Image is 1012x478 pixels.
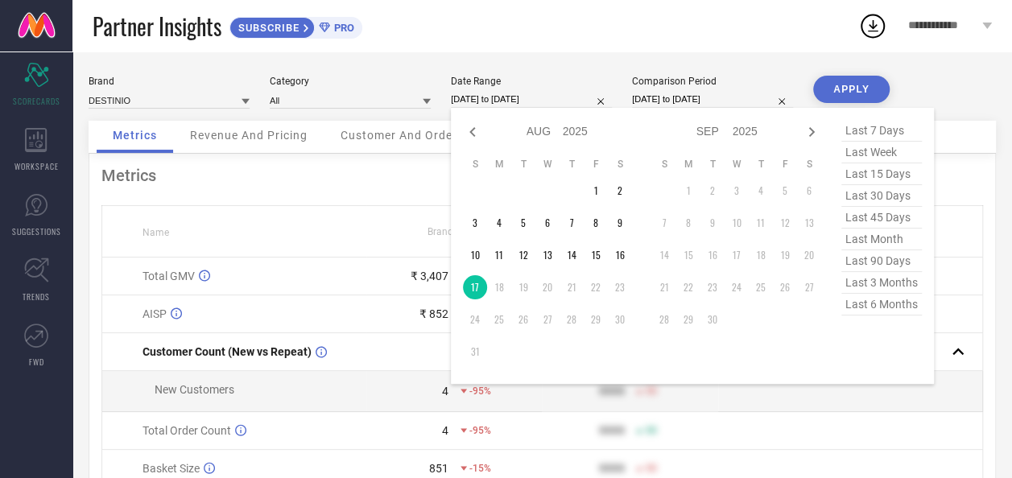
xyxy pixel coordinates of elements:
th: Monday [487,158,511,171]
a: SUBSCRIBEPRO [229,13,362,39]
th: Saturday [608,158,632,171]
span: last 7 days [841,120,922,142]
td: Sat Sep 13 2025 [797,211,821,235]
td: Sun Aug 17 2025 [463,275,487,299]
span: Metrics [113,129,157,142]
td: Fri Aug 22 2025 [584,275,608,299]
span: WORKSPACE [14,160,59,172]
span: last 90 days [841,250,922,272]
td: Wed Sep 10 2025 [725,211,749,235]
td: Sat Sep 27 2025 [797,275,821,299]
td: Sat Sep 20 2025 [797,243,821,267]
td: Mon Aug 11 2025 [487,243,511,267]
span: Total GMV [143,270,195,282]
td: Mon Sep 01 2025 [676,179,700,203]
td: Thu Sep 04 2025 [749,179,773,203]
span: -95% [469,385,491,397]
td: Thu Aug 28 2025 [560,307,584,332]
td: Mon Sep 08 2025 [676,211,700,235]
th: Friday [773,158,797,171]
span: Name [143,227,169,238]
td: Tue Sep 02 2025 [700,179,725,203]
td: Thu Sep 11 2025 [749,211,773,235]
td: Fri Sep 12 2025 [773,211,797,235]
td: Mon Aug 04 2025 [487,211,511,235]
td: Sat Aug 02 2025 [608,179,632,203]
td: Sun Aug 24 2025 [463,307,487,332]
span: Total Order Count [143,424,231,437]
td: Fri Sep 26 2025 [773,275,797,299]
td: Mon Aug 18 2025 [487,275,511,299]
span: 50 [645,463,656,474]
td: Fri Aug 15 2025 [584,243,608,267]
div: 9999 [598,424,624,437]
div: ₹ 852 [419,307,448,320]
span: TRENDS [23,291,50,303]
div: Comparison Period [632,76,793,87]
span: last week [841,142,922,163]
td: Sun Sep 14 2025 [652,243,676,267]
div: Next month [802,122,821,142]
span: Customer Count (New vs Repeat) [143,345,312,358]
td: Tue Sep 09 2025 [700,211,725,235]
td: Mon Sep 15 2025 [676,243,700,267]
span: Revenue And Pricing [190,129,308,142]
td: Fri Sep 19 2025 [773,243,797,267]
th: Thursday [560,158,584,171]
td: Tue Sep 23 2025 [700,275,725,299]
span: 50 [645,425,656,436]
div: Open download list [858,11,887,40]
td: Sat Sep 06 2025 [797,179,821,203]
span: Brand Value [428,226,481,237]
button: APPLY [813,76,890,103]
th: Friday [584,158,608,171]
span: last month [841,229,922,250]
td: Tue Sep 16 2025 [700,243,725,267]
td: Wed Sep 17 2025 [725,243,749,267]
td: Wed Sep 03 2025 [725,179,749,203]
td: Thu Aug 14 2025 [560,243,584,267]
span: Partner Insights [93,10,221,43]
span: SUGGESTIONS [12,225,61,237]
span: AISP [143,307,167,320]
td: Sat Aug 09 2025 [608,211,632,235]
span: New Customers [155,383,234,396]
td: Sun Aug 03 2025 [463,211,487,235]
td: Sun Sep 07 2025 [652,211,676,235]
td: Sat Aug 30 2025 [608,307,632,332]
th: Sunday [652,158,676,171]
div: Previous month [463,122,482,142]
div: ₹ 3,407 [411,270,448,282]
td: Thu Sep 18 2025 [749,243,773,267]
th: Tuesday [511,158,535,171]
span: -15% [469,463,491,474]
td: Mon Aug 25 2025 [487,307,511,332]
td: Fri Aug 01 2025 [584,179,608,203]
span: PRO [330,22,354,34]
td: Wed Aug 13 2025 [535,243,560,267]
td: Fri Sep 05 2025 [773,179,797,203]
th: Wednesday [535,158,560,171]
span: FWD [29,356,44,368]
td: Sun Sep 28 2025 [652,307,676,332]
td: Wed Aug 27 2025 [535,307,560,332]
td: Tue Sep 30 2025 [700,307,725,332]
th: Monday [676,158,700,171]
td: Thu Aug 07 2025 [560,211,584,235]
span: 50 [645,385,656,397]
th: Wednesday [725,158,749,171]
td: Fri Aug 29 2025 [584,307,608,332]
td: Thu Sep 25 2025 [749,275,773,299]
td: Mon Sep 22 2025 [676,275,700,299]
td: Wed Sep 24 2025 [725,275,749,299]
span: last 15 days [841,163,922,185]
td: Sun Aug 31 2025 [463,340,487,364]
td: Sat Aug 16 2025 [608,243,632,267]
div: 9999 [598,385,624,398]
th: Saturday [797,158,821,171]
td: Sat Aug 23 2025 [608,275,632,299]
span: -95% [469,425,491,436]
span: last 3 months [841,272,922,294]
td: Mon Sep 29 2025 [676,307,700,332]
td: Wed Aug 20 2025 [535,275,560,299]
